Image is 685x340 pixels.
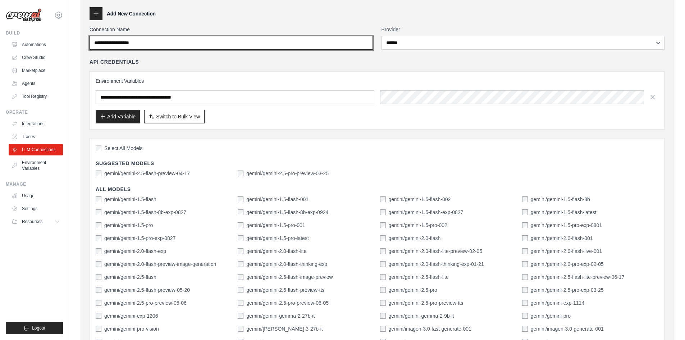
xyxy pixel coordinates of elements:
[6,181,63,187] div: Manage
[104,260,216,268] label: gemini/gemini-2.0-flash-preview-image-generation
[9,203,63,214] a: Settings
[246,248,306,255] label: gemini/gemini-2.0-flash-lite
[246,222,305,229] label: gemini/gemini-1.5-pro-001
[389,196,451,203] label: gemini/gemini-1.5-flash-002
[90,26,373,33] label: Connection Name
[522,300,528,306] input: gemini/gemini-exp-1114
[380,261,386,267] input: gemini/gemini-2.0-flash-thinking-exp-01-21
[6,30,63,36] div: Build
[96,300,101,306] input: gemini/gemini-2.5-pro-preview-05-06
[238,209,243,215] input: gemini/gemini-1.5-flash-8b-exp-0924
[9,144,63,155] a: LLM Connections
[238,326,243,332] input: gemini/gemma-3-27b-it
[522,248,528,254] input: gemini/gemini-2.0-flash-live-001
[104,209,186,216] label: gemini/gemini-1.5-flash-8b-exp-0827
[238,235,243,241] input: gemini/gemini-1.5-pro-latest
[531,248,602,255] label: gemini/gemini-2.0-flash-live-001
[522,274,528,280] input: gemini/gemini-2.5-flash-lite-preview-06-17
[380,248,386,254] input: gemini/gemini-2.0-flash-lite-preview-02-05
[6,322,63,334] button: Logout
[522,196,528,202] input: gemini/gemini-1.5-flash-8b
[531,235,593,242] label: gemini/gemini-2.0-flash-001
[389,299,463,307] label: gemini/gemini-2.5-pro-preview-tts
[238,222,243,228] input: gemini/gemini-1.5-pro-001
[246,325,323,332] label: gemini/gemma-3-27b-it
[380,300,386,306] input: gemini/gemini-2.5-pro-preview-tts
[238,313,243,319] input: gemini/gemini-gemma-2-27b-it
[238,248,243,254] input: gemini/gemini-2.0-flash-lite
[246,299,329,307] label: gemini/gemini-2.5-pro-preview-06-05
[389,209,463,216] label: gemini/gemini-1.5-flash-exp-0827
[96,313,101,319] input: gemini/gemini-exp-1206
[96,171,101,176] input: gemini/gemini-2.5-flash-preview-04-17
[104,170,190,177] label: gemini/gemini-2.5-flash-preview-04-17
[9,118,63,130] a: Integrations
[531,286,604,294] label: gemini/gemini-2.5-pro-exp-03-25
[238,261,243,267] input: gemini/gemini-2.0-flash-thinking-exp
[238,171,243,176] input: gemini/gemini-2.5-pro-preview-03-25
[6,109,63,115] div: Operate
[238,300,243,306] input: gemini/gemini-2.5-pro-preview-06-05
[32,325,45,331] span: Logout
[522,261,528,267] input: gemini/gemini-2.0-pro-exp-02-05
[531,273,625,281] label: gemini/gemini-2.5-flash-lite-preview-06-17
[389,248,483,255] label: gemini/gemini-2.0-flash-lite-preview-02-05
[380,222,386,228] input: gemini/gemini-1.5-pro-002
[104,325,159,332] label: gemini/gemini-pro-vision
[104,222,153,229] label: gemini/gemini-1.5-pro
[104,235,175,242] label: gemini/gemini-1.5-pro-exp-0827
[90,58,139,65] h4: API Credentials
[104,286,190,294] label: gemini/gemini-2.5-flash-preview-05-20
[522,326,528,332] input: gemini/imagen-3.0-generate-001
[531,222,602,229] label: gemini/gemini-1.5-pro-exp-0801
[104,273,156,281] label: gemini/gemini-2.5-flash
[380,274,386,280] input: gemini/gemini-2.5-flash-lite
[6,8,42,22] img: Logo
[96,222,101,228] input: gemini/gemini-1.5-pro
[246,209,328,216] label: gemini/gemini-1.5-flash-8b-exp-0924
[96,186,658,193] h4: All Models
[104,312,158,319] label: gemini/gemini-exp-1206
[531,209,597,216] label: gemini/gemini-1.5-flash-latest
[246,273,333,281] label: gemini/gemini-2.5-flash-image-preview
[96,209,101,215] input: gemini/gemini-1.5-flash-8b-exp-0827
[156,113,200,120] span: Switch to Bulk View
[238,196,243,202] input: gemini/gemini-1.5-flash-001
[9,52,63,63] a: Crew Studio
[107,10,156,17] h3: Add New Connection
[104,299,187,307] label: gemini/gemini-2.5-pro-preview-05-06
[9,91,63,102] a: Tool Registry
[96,287,101,293] input: gemini/gemini-2.5-flash-preview-05-20
[522,209,528,215] input: gemini/gemini-1.5-flash-latest
[380,287,386,293] input: gemini/gemini-2.5-pro
[9,78,63,89] a: Agents
[9,39,63,50] a: Automations
[104,196,156,203] label: gemini/gemini-1.5-flash
[104,145,143,152] span: Select All Models
[96,248,101,254] input: gemini/gemini-2.0-flash-exp
[531,260,604,268] label: gemini/gemini-2.0-pro-exp-02-05
[144,110,205,123] button: Switch to Bulk View
[9,216,63,227] button: Resources
[9,157,63,174] a: Environment Variables
[522,313,528,319] input: gemini/gemini-pro
[104,248,166,255] label: gemini/gemini-2.0-flash-exp
[522,222,528,228] input: gemini/gemini-1.5-pro-exp-0801
[96,326,101,332] input: gemini/gemini-pro-vision
[389,273,449,281] label: gemini/gemini-2.5-flash-lite
[96,110,140,123] button: Add Variable
[380,196,386,202] input: gemini/gemini-1.5-flash-002
[380,313,386,319] input: gemini/gemini-gemma-2-9b-it
[9,190,63,201] a: Usage
[9,65,63,76] a: Marketplace
[380,326,386,332] input: gemini/imagen-3.0-fast-generate-001
[389,325,471,332] label: gemini/imagen-3.0-fast-generate-001
[96,235,101,241] input: gemini/gemini-1.5-pro-exp-0827
[389,312,454,319] label: gemini/gemini-gemma-2-9b-it
[531,299,584,307] label: gemini/gemini-exp-1114
[238,274,243,280] input: gemini/gemini-2.5-flash-image-preview
[246,286,324,294] label: gemini/gemini-2.5-flash-preview-tts
[96,77,658,85] h3: Environment Variables
[246,235,309,242] label: gemini/gemini-1.5-pro-latest
[389,222,447,229] label: gemini/gemini-1.5-pro-002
